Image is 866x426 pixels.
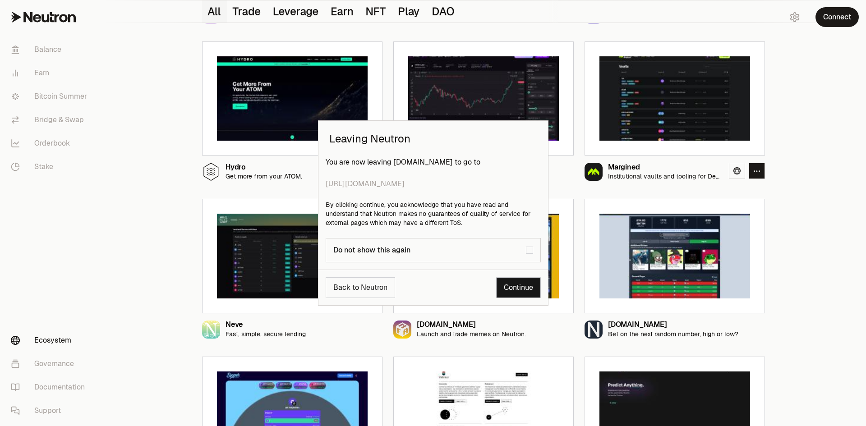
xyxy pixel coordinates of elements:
[326,200,541,227] p: By clicking continue, you acknowledge that you have read and understand that Neutron makes no gua...
[326,179,541,189] span: [URL][DOMAIN_NAME]
[333,246,526,255] div: Do not show this again
[326,157,541,189] p: You are now leaving [DOMAIN_NAME] to go to
[318,121,548,157] h2: Leaving Neutron
[326,277,395,298] button: Back to Neutron
[526,247,533,254] button: Do not show this again
[496,277,541,298] a: Continue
